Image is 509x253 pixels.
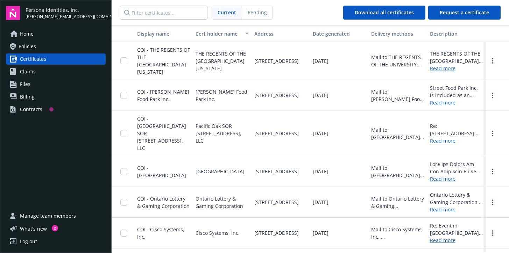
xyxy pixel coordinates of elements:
[134,25,193,42] button: Display name
[26,6,106,14] span: Persona Identities, Inc.
[6,225,58,232] button: What's new2
[20,210,76,222] span: Manage team members
[137,46,190,75] span: COI - THE REGENTS OF THE [GEOGRAPHIC_DATA][US_STATE]
[6,66,106,77] a: Claims
[120,168,127,175] input: Toggle Row Selected
[355,9,414,16] span: Download all certificates
[19,41,36,52] span: Policies
[6,210,106,222] a: Manage team members
[368,25,427,42] button: Delivery methods
[193,25,251,42] button: Cert holder name
[196,229,240,237] span: Cisco Systems, Inc.
[20,79,30,90] span: Files
[313,30,366,37] div: Date generated
[430,50,483,65] div: THE REGENTS OF THE [GEOGRAPHIC_DATA][US_STATE] is included as an additional insured as required b...
[6,104,106,115] a: Contracts
[371,126,424,141] div: Mail to [GEOGRAPHIC_DATA] SOR [STREET_ADDRESS], LLC, [STREET_ADDRESS]
[313,198,328,206] span: [DATE]
[313,168,328,175] span: [DATE]
[371,195,424,210] div: Mail to Ontario Lottery & Gaming Corporation, [STREET_ADDRESS]
[137,226,184,240] span: COI - Cisco Systems, Inc.
[120,6,207,20] input: Filter certificates...
[6,41,106,52] a: Policies
[430,30,483,37] div: Description
[371,53,424,68] div: Mail to THE REGENTS OF THE UNIVERSITY OF [US_STATE] SCM Insurance Desk, [STREET_ADDRESS]
[254,130,299,137] span: [STREET_ADDRESS]
[428,6,501,20] button: Request a certificate
[371,164,424,179] div: Mail to [GEOGRAPHIC_DATA], [STREET_ADDRESS]
[242,6,273,19] span: Pending
[137,165,186,179] span: COI - [GEOGRAPHIC_DATA]
[313,229,328,237] span: [DATE]
[137,88,189,102] span: COI - [PERSON_NAME] Food Park Inc.
[137,30,190,37] div: Display name
[26,14,106,20] span: [PERSON_NAME][EMAIL_ADDRESS][DOMAIN_NAME]
[196,88,248,103] span: [PERSON_NAME] Food Park Inc.
[254,92,299,99] span: [STREET_ADDRESS]
[254,168,299,175] span: [STREET_ADDRESS]
[26,6,106,20] button: Persona Identities, Inc.[PERSON_NAME][EMAIL_ADDRESS][DOMAIN_NAME]
[6,91,106,102] a: Billing
[371,30,424,37] div: Delivery methods
[20,53,46,65] span: Certificates
[6,53,106,65] a: Certificates
[313,130,328,137] span: [DATE]
[137,115,186,151] span: COI - [GEOGRAPHIC_DATA] SOR [STREET_ADDRESS], LLC
[20,66,36,77] span: Claims
[427,25,486,42] button: Description
[430,122,483,137] div: Re: [STREET_ADDRESS]. Pacific Oak SOR [GEOGRAPHIC_DATA], LLC, Pacific Oak Capital Advisors, LLC, ...
[248,9,267,16] span: Pending
[120,230,127,237] input: Toggle Row Selected
[196,168,245,175] span: [GEOGRAPHIC_DATA]
[218,9,236,16] span: Current
[137,195,190,209] span: COI - Ontario Lottery & Gaming Corporation
[254,30,307,37] div: Address
[20,236,37,247] div: Log out
[20,91,35,102] span: Billing
[371,88,424,103] div: Mail to [PERSON_NAME] Food Park Inc., [STREET_ADDRESS]
[371,226,424,240] div: Mail to Cisco Systems, Inc., [STREET_ADDRESS]
[430,137,483,144] a: Read more
[52,225,58,231] div: 2
[488,167,497,176] a: more
[430,237,483,244] a: Read more
[254,198,299,206] span: [STREET_ADDRESS]
[120,57,127,64] input: Toggle Row Selected
[430,65,483,72] a: Read more
[440,9,489,16] span: Request a certificate
[120,199,127,206] input: Toggle Row Selected
[430,84,483,99] div: Street Food Park Inc. is included as an additional insured as required by a written contract with...
[20,225,47,232] span: What ' s new
[196,30,241,37] div: Cert holder name
[252,25,310,42] button: Address
[120,92,127,99] input: Toggle Row Selected
[6,79,106,90] a: Files
[488,129,497,138] a: more
[488,91,497,100] a: more
[196,195,248,210] span: Ontario Lottery & Gaming Corporation
[254,229,299,237] span: [STREET_ADDRESS]
[430,175,483,182] a: Read more
[430,99,483,106] a: Read more
[6,28,106,39] a: Home
[430,191,483,206] div: Ontario Lottery & Gaming Corporation is included as an additional insured as required by a writte...
[488,229,497,237] a: more
[120,130,127,137] input: Toggle Row Selected
[430,206,483,213] a: Read more
[343,6,425,20] button: Download all certificates
[254,57,299,65] span: [STREET_ADDRESS]
[20,104,42,115] div: Contracts
[6,6,20,20] img: navigator-logo.svg
[430,222,483,237] div: Re: Event in [GEOGRAPHIC_DATA] on [DATE]-[DATE]. Cisco Systems, Inc., Its employees and represent...
[310,25,368,42] button: Date generated
[430,160,483,175] div: Lore Ips Dolors Am Con Adipiscin Eli Sed Doe Temporinc Utla Etdolorema Ali Enima Minimven, Quisno...
[196,122,248,144] span: Pacific Oak SOR [STREET_ADDRESS], LLC
[20,28,34,39] span: Home
[488,198,497,207] a: more
[313,92,328,99] span: [DATE]
[488,57,497,65] a: more
[313,57,328,65] span: [DATE]
[196,50,248,72] span: THE REGENTS OF THE [GEOGRAPHIC_DATA][US_STATE]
